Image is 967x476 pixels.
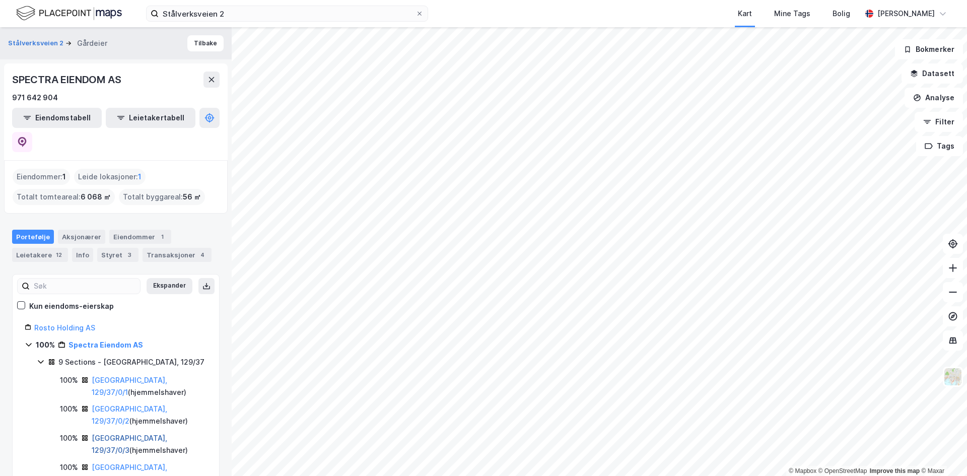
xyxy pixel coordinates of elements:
[916,136,963,156] button: Tags
[789,467,816,474] a: Mapbox
[62,171,66,183] span: 1
[143,248,212,262] div: Transaksjoner
[92,432,207,456] div: ( hjemmelshaver )
[774,8,810,20] div: Mine Tags
[54,250,64,260] div: 12
[92,403,207,427] div: ( hjemmelshaver )
[905,88,963,108] button: Analyse
[92,434,167,454] a: [GEOGRAPHIC_DATA], 129/37/0/3
[915,112,963,132] button: Filter
[877,8,935,20] div: [PERSON_NAME]
[92,374,207,398] div: ( hjemmelshaver )
[13,169,70,185] div: Eiendommer :
[81,191,111,203] span: 6 068 ㎡
[12,92,58,104] div: 971 642 904
[58,356,204,368] div: 9 Sections - [GEOGRAPHIC_DATA], 129/37
[12,230,54,244] div: Portefølje
[124,250,134,260] div: 3
[106,108,195,128] button: Leietakertabell
[13,189,115,205] div: Totalt tomteareal :
[183,191,201,203] span: 56 ㎡
[60,461,78,473] div: 100%
[943,367,962,386] img: Z
[8,38,65,48] button: Stålverksveien 2
[30,279,140,294] input: Søk
[187,35,224,51] button: Tilbake
[895,39,963,59] button: Bokmerker
[60,403,78,415] div: 100%
[60,374,78,386] div: 100%
[77,37,107,49] div: Gårdeier
[72,248,93,262] div: Info
[34,323,95,332] a: Rosto Holding AS
[60,432,78,444] div: 100%
[16,5,122,22] img: logo.f888ab2527a4732fd821a326f86c7f29.svg
[58,230,105,244] div: Aksjonærer
[159,6,416,21] input: Søk på adresse, matrikkel, gårdeiere, leietakere eller personer
[902,63,963,84] button: Datasett
[833,8,850,20] div: Bolig
[74,169,146,185] div: Leide lokasjoner :
[12,72,123,88] div: SPECTRA EIENDOM AS
[12,108,102,128] button: Eiendomstabell
[157,232,167,242] div: 1
[870,467,920,474] a: Improve this map
[818,467,867,474] a: OpenStreetMap
[197,250,208,260] div: 4
[36,339,55,351] div: 100%
[97,248,139,262] div: Styret
[917,428,967,476] iframe: Chat Widget
[92,376,167,396] a: [GEOGRAPHIC_DATA], 129/37/0/1
[738,8,752,20] div: Kart
[92,404,167,425] a: [GEOGRAPHIC_DATA], 129/37/0/2
[12,248,68,262] div: Leietakere
[29,300,114,312] div: Kun eiendoms-eierskap
[68,341,143,349] a: Spectra Eiendom AS
[109,230,171,244] div: Eiendommer
[147,278,192,294] button: Ekspander
[138,171,142,183] span: 1
[119,189,205,205] div: Totalt byggareal :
